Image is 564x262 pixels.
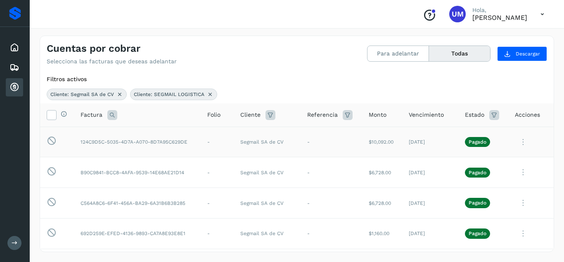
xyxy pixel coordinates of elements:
[402,157,458,188] td: [DATE]
[362,127,402,157] td: $10,092.00
[469,170,486,175] p: Pagado
[201,188,234,219] td: -
[465,111,484,119] span: Estado
[234,218,301,249] td: Segmail SA de CV
[74,127,201,157] td: 124C9D5C-5035-4D7A-A070-8D7A95C629DE
[472,7,527,14] p: Hola,
[6,78,23,96] div: Cuentas por cobrar
[74,188,201,219] td: C564A8C6-6F41-456A-BA29-6A31B6B3B285
[201,157,234,188] td: -
[201,127,234,157] td: -
[409,111,444,119] span: Vencimiento
[301,218,362,249] td: -
[362,188,402,219] td: $6,728.00
[429,46,490,61] button: Todas
[367,46,429,61] button: Para adelantar
[301,127,362,157] td: -
[234,157,301,188] td: Segmail SA de CV
[301,188,362,219] td: -
[134,91,204,98] span: Cliente: SEGMAIL LOGISTICA
[369,111,386,119] span: Monto
[201,218,234,249] td: -
[402,127,458,157] td: [DATE]
[207,111,220,119] span: Folio
[50,91,114,98] span: Cliente: Segmail SA de CV
[402,218,458,249] td: [DATE]
[362,157,402,188] td: $6,728.00
[240,111,261,119] span: Cliente
[74,157,201,188] td: B90C9841-BCC8-4AFA-9539-14E68AE21D14
[234,188,301,219] td: Segmail SA de CV
[301,157,362,188] td: -
[469,200,486,206] p: Pagado
[402,188,458,219] td: [DATE]
[47,58,177,65] p: Selecciona las facturas que deseas adelantar
[74,218,201,249] td: 692D259E-EFED-4136-9893-CA7A8E93E8E1
[469,231,486,236] p: Pagado
[234,127,301,157] td: Segmail SA de CV
[47,89,127,100] div: Cliente: Segmail SA de CV
[130,89,217,100] div: Cliente: SEGMAIL LOGISTICA
[307,111,338,119] span: Referencia
[6,38,23,57] div: Inicio
[469,139,486,145] p: Pagado
[362,218,402,249] td: $1,160.00
[81,111,102,119] span: Factura
[47,43,140,55] h4: Cuentas por cobrar
[472,14,527,22] p: Ulises Magdaleno Martinez
[47,75,547,84] div: Filtros activos
[497,46,547,61] button: Descargar
[515,111,540,119] span: Acciones
[516,50,540,58] span: Descargar
[6,58,23,77] div: Embarques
